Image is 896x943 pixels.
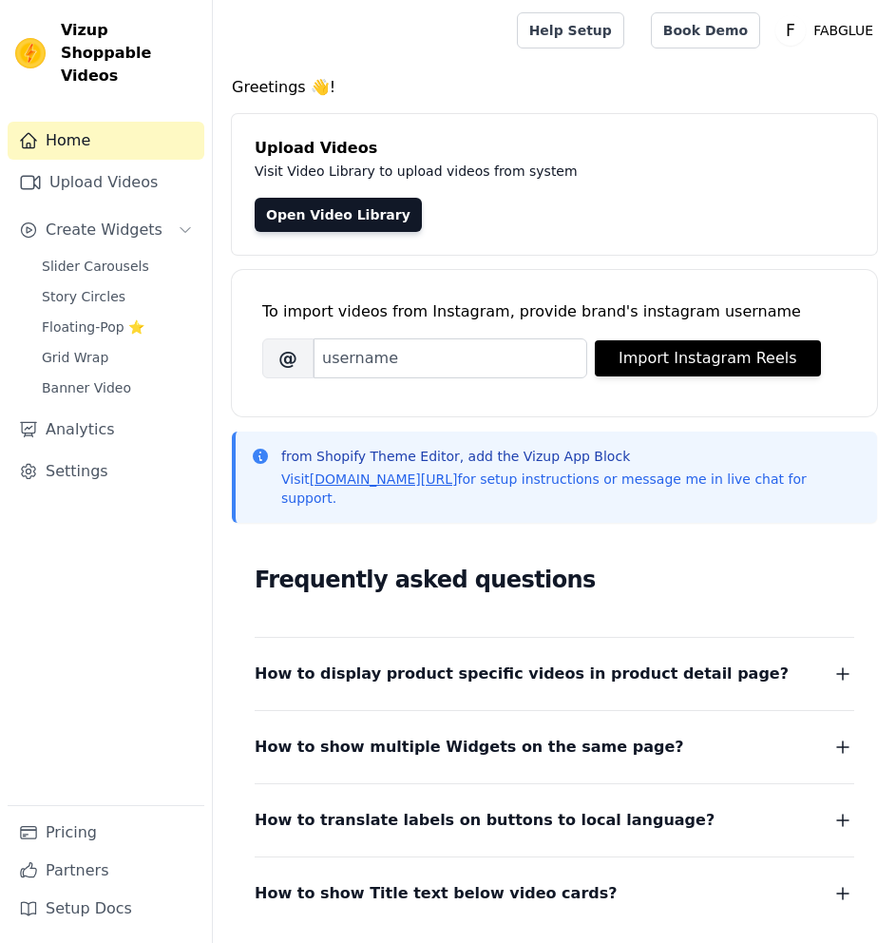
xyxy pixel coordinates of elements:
[255,880,618,907] span: How to show Title text below video cards?
[8,814,204,852] a: Pricing
[255,160,854,183] p: Visit Video Library to upload videos from system
[517,12,624,48] a: Help Setup
[806,13,881,48] p: FABGLUE
[8,890,204,928] a: Setup Docs
[61,19,197,87] span: Vizup Shoppable Videos
[595,340,821,376] button: Import Instagram Reels
[255,661,789,687] span: How to display product specific videos in product detail page?
[30,253,204,279] a: Slider Carousels
[42,287,125,306] span: Story Circles
[15,38,46,68] img: Vizup
[255,198,422,232] a: Open Video Library
[42,348,108,367] span: Grid Wrap
[281,470,862,508] p: Visit for setup instructions or message me in live chat for support.
[255,807,715,834] span: How to translate labels on buttons to local language?
[651,12,760,48] a: Book Demo
[8,411,204,449] a: Analytics
[8,211,204,249] button: Create Widgets
[8,164,204,202] a: Upload Videos
[255,807,854,834] button: How to translate labels on buttons to local language?
[8,122,204,160] a: Home
[262,338,314,378] span: @
[42,257,149,276] span: Slider Carousels
[232,76,877,99] h4: Greetings 👋!
[255,880,854,907] button: How to show Title text below video cards?
[310,471,458,487] a: [DOMAIN_NAME][URL]
[281,447,862,466] p: from Shopify Theme Editor, add the Vizup App Block
[30,314,204,340] a: Floating-Pop ⭐
[255,734,684,760] span: How to show multiple Widgets on the same page?
[255,661,854,687] button: How to display product specific videos in product detail page?
[8,852,204,890] a: Partners
[314,338,587,378] input: username
[42,378,131,397] span: Banner Video
[255,561,854,599] h2: Frequently asked questions
[262,300,847,323] div: To import videos from Instagram, provide brand's instagram username
[30,375,204,401] a: Banner Video
[46,219,162,241] span: Create Widgets
[775,13,881,48] button: F FABGLUE
[30,344,204,371] a: Grid Wrap
[42,318,144,337] span: Floating-Pop ⭐
[786,21,795,40] text: F
[8,452,204,491] a: Settings
[30,283,204,310] a: Story Circles
[255,137,854,160] h4: Upload Videos
[255,734,854,760] button: How to show multiple Widgets on the same page?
